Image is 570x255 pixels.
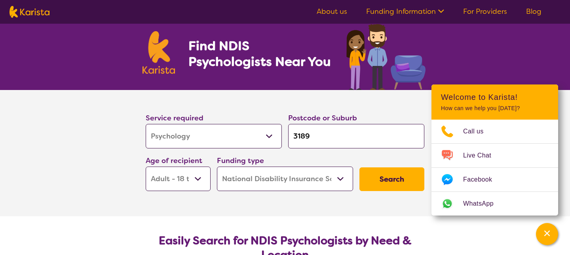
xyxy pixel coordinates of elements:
button: Search [359,167,424,191]
img: psychology [344,21,427,90]
span: Live Chat [463,150,501,161]
label: Postcode or Suburb [288,113,357,123]
span: Call us [463,126,493,137]
div: Channel Menu [431,84,558,216]
a: For Providers [463,7,507,16]
label: Funding type [217,156,264,165]
img: Karista logo [142,31,175,74]
a: Web link opens in a new tab. [431,192,558,216]
img: Karista logo [9,6,49,18]
a: Blog [526,7,541,16]
ul: Choose channel [431,120,558,216]
span: WhatsApp [463,198,503,210]
h1: Find NDIS Psychologists Near You [188,38,335,69]
input: Type [288,124,424,148]
a: About us [317,7,347,16]
button: Channel Menu [536,223,558,245]
a: Funding Information [366,7,444,16]
p: How can we help you [DATE]? [441,105,549,112]
span: Facebook [463,174,502,186]
h2: Welcome to Karista! [441,92,549,102]
label: Age of recipient [146,156,202,165]
label: Service required [146,113,203,123]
